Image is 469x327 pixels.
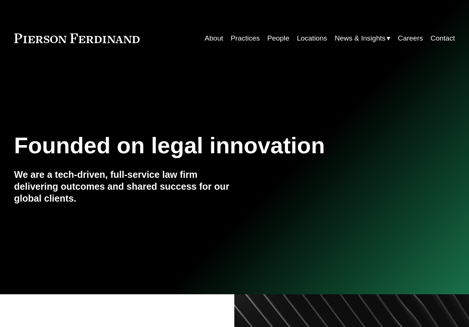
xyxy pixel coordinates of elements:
[335,32,385,45] span: News & Insights
[231,31,260,45] a: Practices
[431,31,455,45] a: Contact
[205,31,223,45] a: About
[14,169,235,204] h4: We are a tech-driven, full-service law firm delivering outcomes and shared success for our global...
[335,31,390,45] a: folder dropdown
[297,31,327,45] a: Locations
[398,31,423,45] a: Careers
[14,132,381,158] h1: Founded on legal innovation
[267,31,289,45] a: People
